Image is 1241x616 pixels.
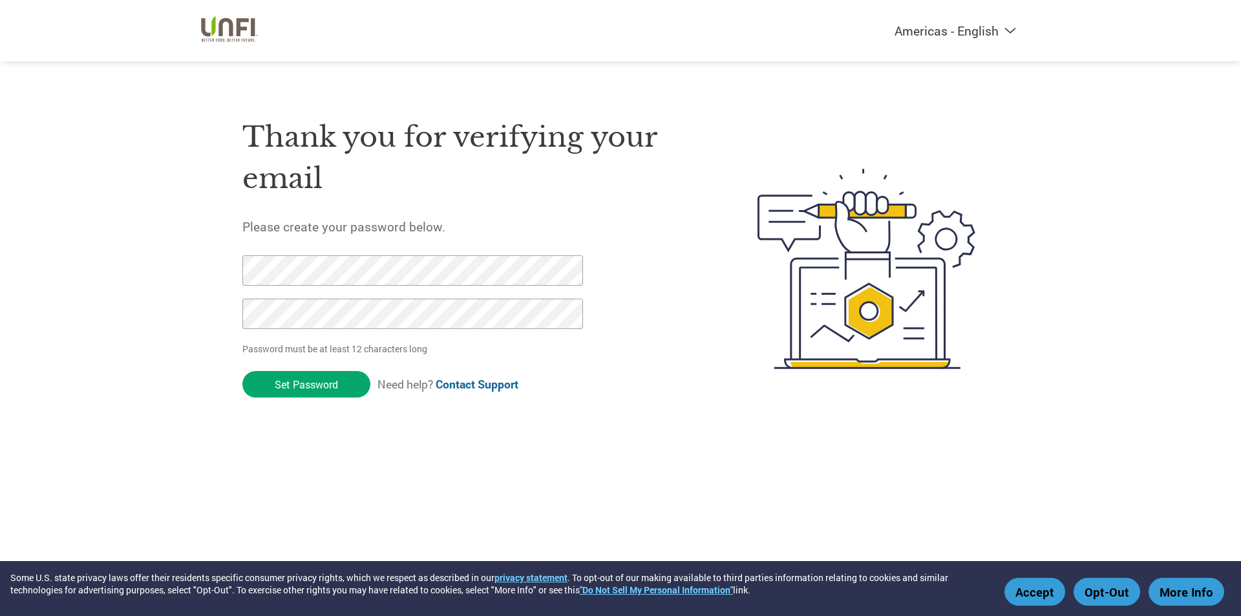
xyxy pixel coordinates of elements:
[494,571,567,584] a: privacy statement
[10,571,998,596] div: Some U.S. state privacy laws offer their residents specific consumer privacy rights, which we res...
[1149,578,1224,606] button: More Info
[242,218,696,235] h5: Please create your password below.
[436,377,518,392] a: Contact Support
[1004,578,1065,606] button: Accept
[580,584,733,596] a: "Do Not Sell My Personal Information"
[242,342,588,356] p: Password must be at least 12 characters long
[200,13,259,48] img: UNFI
[377,377,518,392] span: Need help?
[242,116,696,200] h1: Thank you for verifying your email
[242,371,370,398] input: Set Password
[734,98,999,440] img: create-password
[1074,578,1140,606] button: Opt-Out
